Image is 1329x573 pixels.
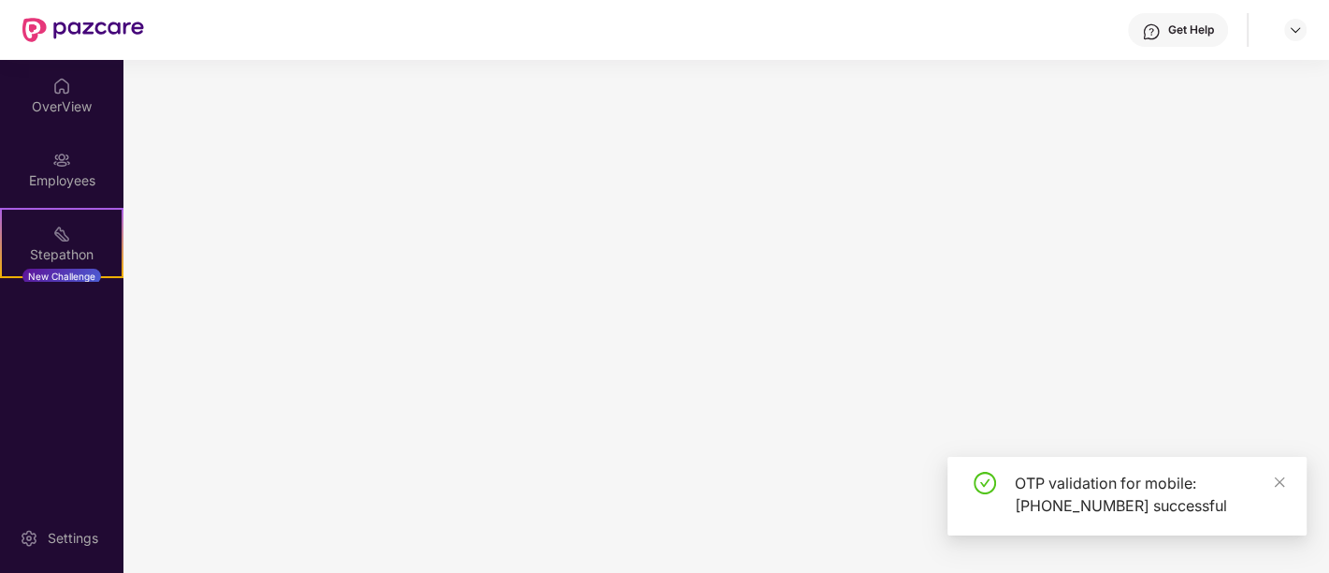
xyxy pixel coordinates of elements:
[52,77,71,95] img: svg+xml;base64,PHN2ZyBpZD0iSG9tZSIgeG1sbnM9Imh0dHA6Ly93d3cudzMub3JnLzIwMDAvc3ZnIiB3aWR0aD0iMjAiIG...
[1273,476,1286,489] span: close
[1168,22,1214,37] div: Get Help
[974,472,996,494] span: check-circle
[1288,22,1303,37] img: svg+xml;base64,PHN2ZyBpZD0iRHJvcGRvd24tMzJ4MzIiIHhtbG5zPSJodHRwOi8vd3d3LnczLm9yZy8yMDAwL3N2ZyIgd2...
[2,245,122,264] div: Stepathon
[52,225,71,243] img: svg+xml;base64,PHN2ZyB4bWxucz0iaHR0cDovL3d3dy53My5vcmcvMjAwMC9zdmciIHdpZHRoPSIyMSIgaGVpZ2h0PSIyMC...
[22,269,101,284] div: New Challenge
[1142,22,1161,41] img: svg+xml;base64,PHN2ZyBpZD0iSGVscC0zMngzMiIgeG1sbnM9Imh0dHA6Ly93d3cudzMub3JnLzIwMDAvc3ZnIiB3aWR0aD...
[1015,472,1284,517] div: OTP validation for mobile: [PHONE_NUMBER] successful
[20,529,38,548] img: svg+xml;base64,PHN2ZyBpZD0iU2V0dGluZy0yMHgyMCIgeG1sbnM9Imh0dHA6Ly93d3cudzMub3JnLzIwMDAvc3ZnIiB3aW...
[22,18,144,42] img: New Pazcare Logo
[52,151,71,169] img: svg+xml;base64,PHN2ZyBpZD0iRW1wbG95ZWVzIiB4bWxucz0iaHR0cDovL3d3dy53My5vcmcvMjAwMC9zdmciIHdpZHRoPS...
[42,529,104,548] div: Settings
